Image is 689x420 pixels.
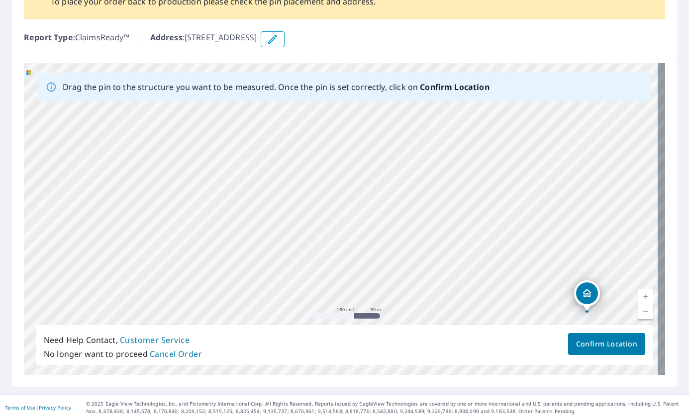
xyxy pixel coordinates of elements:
[63,81,490,93] p: Drag the pin to the structure you want to be measured. Once the pin is set correctly, click on
[86,400,684,415] p: © 2025 Eagle View Technologies, Inc. and Pictometry International Corp. All Rights Reserved. Repo...
[638,289,653,304] a: Current Level 17, Zoom In
[420,82,489,92] b: Confirm Location
[150,31,257,47] p: : [STREET_ADDRESS]
[638,304,653,319] a: Current Level 17, Zoom Out
[150,347,202,361] button: Cancel Order
[574,280,600,311] div: Dropped pin, building 1, Residential property, 76 highway west Ava, MO 65608
[576,338,637,350] span: Confirm Location
[24,31,130,47] p: : ClaimsReady™
[5,405,71,411] p: |
[120,333,190,347] button: Customer Service
[150,32,183,43] b: Address
[39,404,71,411] a: Privacy Policy
[24,32,73,43] b: Report Type
[44,347,202,361] p: No longer want to proceed
[5,404,36,411] a: Terms of Use
[44,333,202,347] p: Need Help Contact,
[568,333,645,355] button: Confirm Location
